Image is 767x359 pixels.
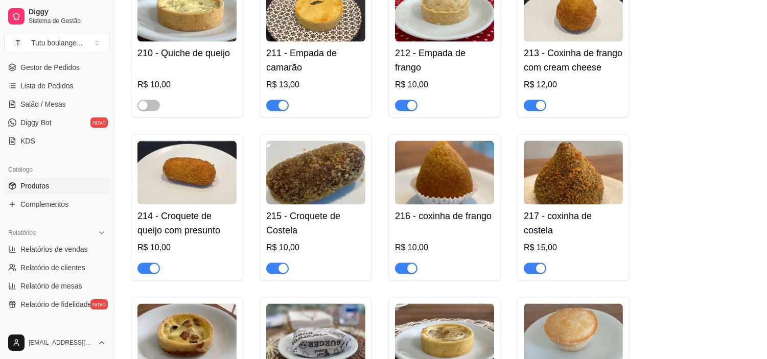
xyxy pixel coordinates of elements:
a: Complementos [4,196,110,212]
a: DiggySistema de Gestão [4,4,110,29]
div: R$ 10,00 [395,79,494,91]
span: Relatório de fidelidade [20,299,91,309]
img: product-image [266,141,365,205]
div: R$ 10,00 [137,242,237,254]
h4: 212 - Empada de frango [395,46,494,75]
div: Tutu boulange ... [31,38,83,48]
h4: 210 - Quiche de queijo [137,46,237,60]
span: Complementos [20,199,68,209]
div: Catálogo [4,161,110,178]
span: Relatório de clientes [20,262,85,273]
span: T [13,38,23,48]
h4: 217 - coxinha de costela [524,209,623,237]
span: Salão / Mesas [20,99,66,109]
div: R$ 15,00 [524,242,623,254]
a: KDS [4,133,110,149]
span: Relatório de mesas [20,281,82,291]
span: Diggy Bot [20,117,52,128]
img: product-image [524,141,623,205]
h4: 211 - Empada de camarão [266,46,365,75]
span: Produtos [20,181,49,191]
a: Relatórios de vendas [4,241,110,257]
div: R$ 10,00 [137,79,237,91]
span: Relatórios de vendas [20,244,88,254]
div: R$ 12,00 [524,79,623,91]
h4: 215 - Croquete de Costela [266,209,365,237]
a: Lista de Pedidos [4,78,110,94]
span: Relatórios [8,229,36,237]
a: Gestor de Pedidos [4,59,110,76]
img: product-image [395,141,494,205]
span: Gestor de Pedidos [20,62,80,73]
h4: 214 - Croquete de queijo com presunto [137,209,237,237]
div: R$ 13,00 [266,79,365,91]
span: Sistema de Gestão [29,17,106,25]
span: [EMAIL_ADDRESS][DOMAIN_NAME] [29,339,94,347]
a: Relatório de fidelidadenovo [4,296,110,313]
button: Select a team [4,33,110,53]
a: Relatório de mesas [4,278,110,294]
h4: 216 - coxinha de frango [395,209,494,223]
span: Diggy [29,8,106,17]
div: R$ 10,00 [395,242,494,254]
span: Lista de Pedidos [20,81,74,91]
a: Salão / Mesas [4,96,110,112]
button: [EMAIL_ADDRESS][DOMAIN_NAME] [4,330,110,355]
div: Gerenciar [4,325,110,341]
a: Relatório de clientes [4,259,110,276]
span: KDS [20,136,35,146]
img: product-image [137,141,237,205]
a: Diggy Botnovo [4,114,110,131]
h4: 213 - Coxinha de frango com cream cheese [524,46,623,75]
div: R$ 10,00 [266,242,365,254]
a: Produtos [4,178,110,194]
